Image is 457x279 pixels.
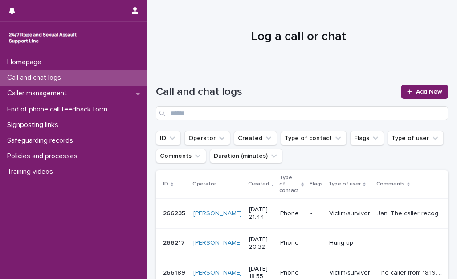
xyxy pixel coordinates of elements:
[7,29,78,47] img: rhQMoQhaT3yELyF149Cw
[249,206,273,221] p: [DATE] 21:44
[163,208,187,217] p: 266235
[310,269,322,277] p: -
[328,179,361,189] p: Type of user
[4,136,80,145] p: Safeguarding records
[163,179,168,189] p: ID
[377,267,447,277] p: The caller from 18.19. When she heard the worker's name, she said, "I can't hear you". Explored u...
[329,269,370,277] p: Victim/survivor
[156,106,448,120] input: Search
[156,149,206,163] button: Comments
[156,86,396,98] h1: Call and chat logs
[388,131,444,145] button: Type of user
[193,210,242,217] a: [PERSON_NAME]
[192,179,216,189] p: Operator
[416,89,442,95] span: Add New
[329,210,370,217] p: Victim/survivor
[156,131,181,145] button: ID
[4,74,68,82] p: Call and chat logs
[249,236,273,251] p: [DATE] 20:32
[184,131,230,145] button: Operator
[163,238,187,247] p: 266217
[4,89,74,98] p: Caller management
[4,105,114,114] p: End of phone call feedback form
[310,239,322,247] p: -
[210,149,282,163] button: Duration (minutes)
[401,85,448,99] a: Add New
[156,29,441,45] h1: Log a call or chat
[280,239,303,247] p: Phone
[280,210,303,217] p: Phone
[4,152,85,160] p: Policies and processes
[4,58,49,66] p: Homepage
[310,210,322,217] p: -
[377,208,447,217] p: Jan. The caller recognized the worker. She survived child sexual abuse by her dad, child physical...
[4,168,60,176] p: Training videos
[193,239,242,247] a: [PERSON_NAME]
[279,173,299,196] p: Type of contact
[248,179,269,189] p: Created
[350,131,384,145] button: Flags
[4,121,65,129] p: Signposting links
[377,238,381,247] p: -
[280,269,303,277] p: Phone
[234,131,277,145] button: Created
[329,239,370,247] p: Hung up
[163,267,187,277] p: 266189
[281,131,347,145] button: Type of contact
[193,269,242,277] a: [PERSON_NAME]
[376,179,405,189] p: Comments
[310,179,323,189] p: Flags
